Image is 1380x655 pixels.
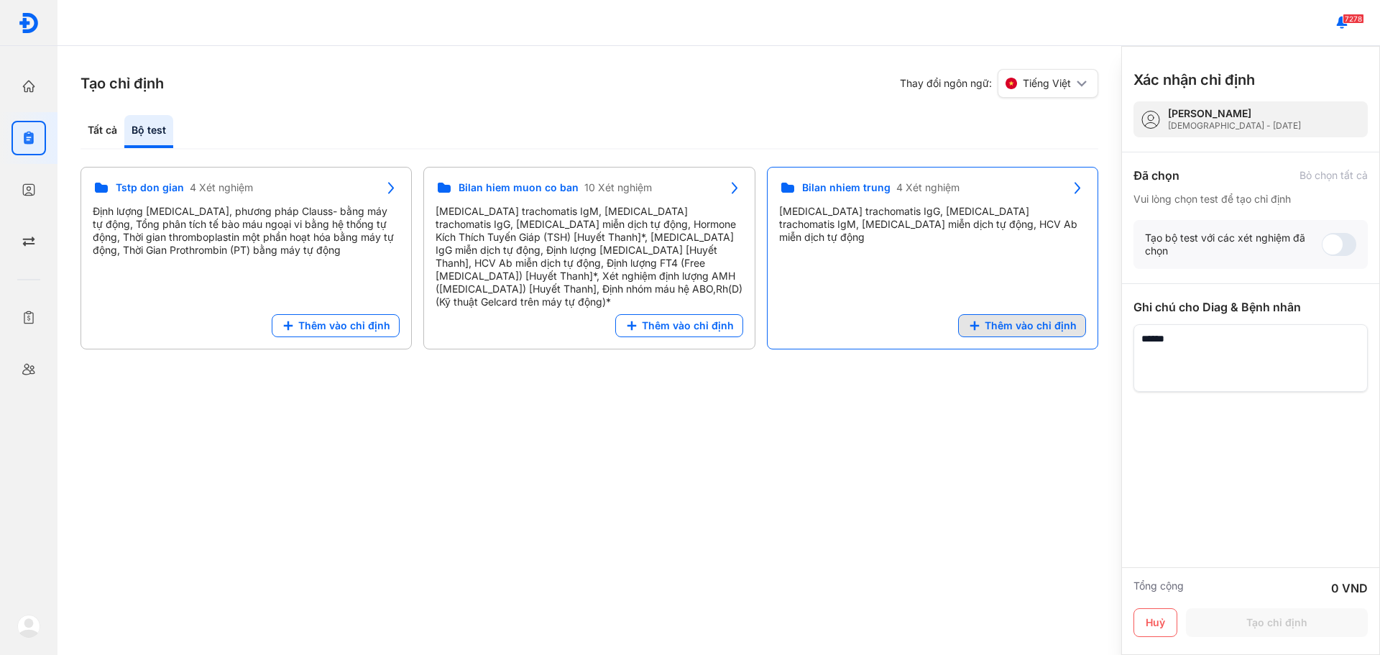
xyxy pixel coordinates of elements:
img: logo [17,615,40,638]
div: Tạo bộ test với các xét nghiệm đã chọn [1145,232,1322,257]
span: Thêm vào chỉ định [298,319,390,332]
div: Ghi chú cho Diag & Bệnh nhân [1133,298,1368,316]
button: Thêm vào chỉ định [958,314,1086,337]
h3: Tạo chỉ định [80,73,164,93]
span: Bilan hiem muon co ban [459,181,579,194]
button: Huỷ [1133,608,1177,637]
div: Định lượng [MEDICAL_DATA], phương pháp Clauss- bằng máy tự động, Tổng phân tích tế bào máu ngoại ... [93,205,400,257]
span: Bilan nhiem trung [802,181,891,194]
div: Đã chọn [1133,167,1179,184]
div: 0 VND [1331,580,1368,597]
span: 7278 [1343,14,1364,24]
span: Tstp don gian [116,181,184,194]
button: Tạo chỉ định [1186,608,1368,637]
span: 4 Xét nghiệm [896,181,960,194]
span: 4 Xét nghiệm [190,181,253,194]
span: Thêm vào chỉ định [642,319,734,332]
div: [MEDICAL_DATA] trachomatis IgG, [MEDICAL_DATA] trachomatis IgM, [MEDICAL_DATA] miễn dịch tự động,... [779,205,1086,244]
div: [PERSON_NAME] [1168,107,1301,120]
button: Thêm vào chỉ định [272,314,400,337]
div: Tất cả [80,115,124,148]
span: Thêm vào chỉ định [985,319,1077,332]
span: Tiếng Việt [1023,77,1071,90]
div: Thay đổi ngôn ngữ: [900,69,1098,98]
div: [MEDICAL_DATA] trachomatis IgM, [MEDICAL_DATA] trachomatis IgG, [MEDICAL_DATA] miễn dịch tự động,... [436,205,742,308]
div: Bộ test [124,115,173,148]
div: Bỏ chọn tất cả [1299,169,1368,182]
div: Vui lòng chọn test để tạo chỉ định [1133,193,1368,206]
div: Tổng cộng [1133,580,1184,597]
h3: Xác nhận chỉ định [1133,70,1255,90]
div: [DEMOGRAPHIC_DATA] - [DATE] [1168,120,1301,132]
img: logo [18,12,40,34]
span: 10 Xét nghiệm [584,181,652,194]
button: Thêm vào chỉ định [615,314,743,337]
